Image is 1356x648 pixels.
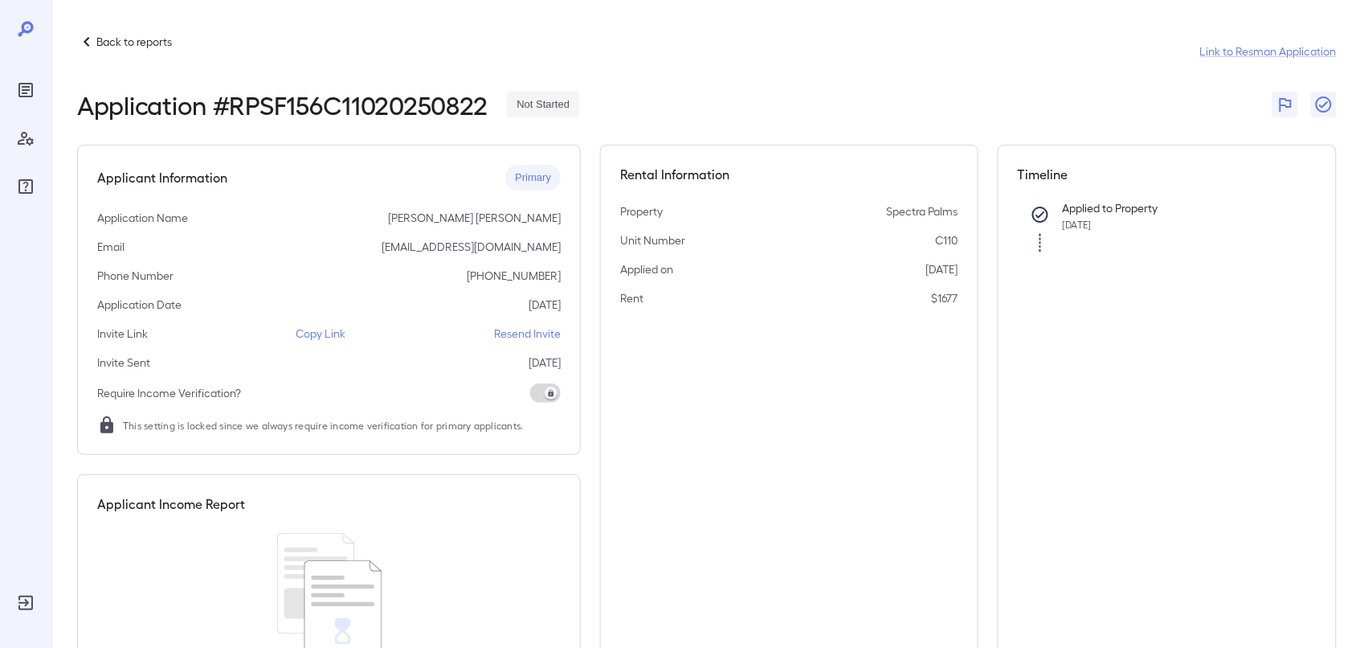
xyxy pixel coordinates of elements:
[620,203,663,219] p: Property
[1063,200,1291,216] p: Applied to Property
[926,261,958,277] p: [DATE]
[13,174,39,199] div: FAQ
[620,290,643,306] p: Rent
[505,170,561,186] span: Primary
[1272,92,1298,117] button: Flag Report
[494,326,561,342] p: Resend Invite
[97,297,182,313] p: Application Date
[507,97,579,113] span: Not Started
[1018,165,1317,184] h5: Timeline
[388,210,561,226] p: [PERSON_NAME] [PERSON_NAME]
[97,268,174,284] p: Phone Number
[96,34,172,50] p: Back to reports
[13,77,39,103] div: Reports
[97,239,125,255] p: Email
[467,268,561,284] p: [PHONE_NUMBER]
[97,326,148,342] p: Invite Link
[620,261,673,277] p: Applied on
[97,355,150,371] p: Invite Sent
[97,385,241,401] p: Require Income Verification?
[13,125,39,151] div: Manage Users
[620,232,685,248] p: Unit Number
[1311,92,1337,117] button: Close Report
[97,494,245,514] h5: Applicant Income Report
[932,290,958,306] p: $1677
[936,232,958,248] p: C110
[296,326,346,342] p: Copy Link
[1063,219,1092,230] span: [DATE]
[382,239,561,255] p: [EMAIL_ADDRESS][DOMAIN_NAME]
[620,165,958,184] h5: Rental Information
[77,90,488,119] h2: Application # RPSF156C11020250822
[123,417,524,433] span: This setting is locked since we always require income verification for primary applicants.
[887,203,958,219] p: Spectra Palms
[97,168,227,187] h5: Applicant Information
[529,355,561,371] p: [DATE]
[1200,43,1337,59] a: Link to Resman Application
[97,210,188,226] p: Application Name
[13,590,39,616] div: Log Out
[529,297,561,313] p: [DATE]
